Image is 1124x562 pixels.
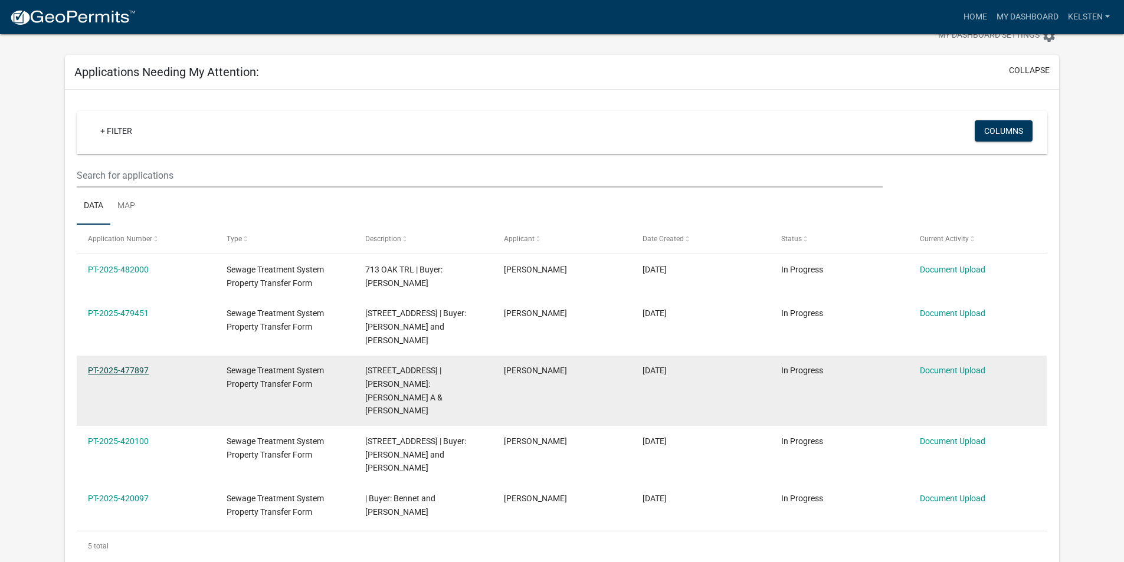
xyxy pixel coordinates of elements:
[88,494,149,503] a: PT-2025-420097
[354,225,493,253] datatable-header-cell: Description
[769,225,908,253] datatable-header-cell: Status
[781,366,823,375] span: In Progress
[365,436,466,473] span: 514 SUMMIT ST E | Buyer: Adria Budesca and Amy Herbranson
[504,308,567,318] span: Kelsey Stender
[992,6,1063,28] a: My Dashboard
[908,225,1047,253] datatable-header-cell: Current Activity
[643,265,667,274] span: 09/22/2025
[77,225,215,253] datatable-header-cell: Application Number
[1009,64,1050,77] button: collapse
[493,225,631,253] datatable-header-cell: Applicant
[504,235,535,243] span: Applicant
[975,120,1033,142] button: Columns
[227,436,324,459] span: Sewage Treatment System Property Transfer Form
[781,436,823,446] span: In Progress
[781,494,823,503] span: In Progress
[227,265,324,288] span: Sewage Treatment System Property Transfer Form
[504,366,567,375] span: Kelsey Stender
[781,265,823,274] span: In Progress
[920,235,969,243] span: Current Activity
[504,265,567,274] span: Kelsey Stender
[1063,6,1115,28] a: Kelsten
[920,265,985,274] a: Document Upload
[365,235,401,243] span: Description
[88,436,149,446] a: PT-2025-420100
[643,436,667,446] span: 05/13/2025
[643,235,684,243] span: Date Created
[215,225,354,253] datatable-header-cell: Type
[643,308,667,318] span: 09/16/2025
[1042,29,1056,43] i: settings
[643,494,667,503] span: 05/13/2025
[365,308,466,345] span: 121 NORTH SHORE DR | Buyer: David Buck and Esther Buck
[920,494,985,503] a: Document Upload
[920,366,985,375] a: Document Upload
[227,366,324,389] span: Sewage Treatment System Property Transfer Form
[88,308,149,318] a: PT-2025-479451
[365,366,443,415] span: 38498 NORTH SHORE DR | Buyer: Thomas A & Melissa J Heilman
[77,163,882,188] input: Search for applications
[959,6,992,28] a: Home
[938,29,1040,43] span: My Dashboard Settings
[88,235,152,243] span: Application Number
[365,265,443,288] span: 713 OAK TRL | Buyer: Denise J Prchal
[91,120,142,142] a: + Filter
[88,265,149,274] a: PT-2025-482000
[227,494,324,517] span: Sewage Treatment System Property Transfer Form
[77,531,1047,561] div: 5 total
[504,494,567,503] span: Kelsey Stender
[920,436,985,446] a: Document Upload
[227,235,242,243] span: Type
[631,225,770,253] datatable-header-cell: Date Created
[920,308,985,318] a: Document Upload
[929,24,1066,47] button: My Dashboard Settingssettings
[504,436,567,446] span: Kelsey Stender
[77,188,110,225] a: Data
[781,235,802,243] span: Status
[227,308,324,331] span: Sewage Treatment System Property Transfer Form
[781,308,823,318] span: In Progress
[365,494,435,517] span: | Buyer: Bennet and Trisha Stich
[74,65,259,79] h5: Applications Needing My Attention:
[88,366,149,375] a: PT-2025-477897
[643,366,667,375] span: 09/12/2025
[110,188,142,225] a: Map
